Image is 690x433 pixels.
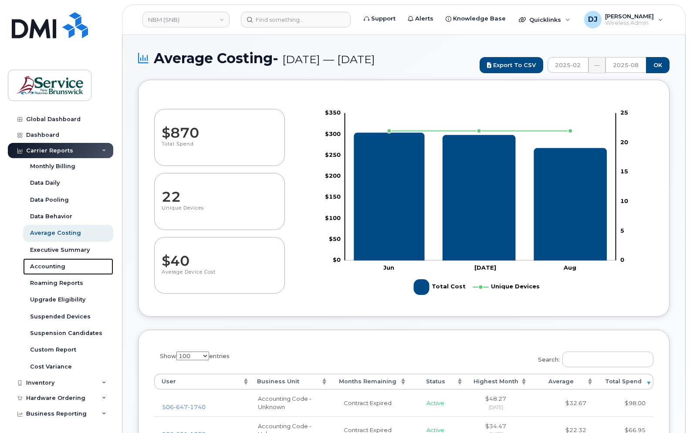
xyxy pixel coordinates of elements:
th: Business Unit: activate to sort column ascending [250,374,328,389]
span: 506 [162,403,206,410]
span: Contract Expired [344,399,392,406]
p: Average Device Cost [162,269,277,284]
g: Total Cost [414,276,466,298]
tspan: $50 [329,235,341,242]
tspan: 15 [620,168,628,175]
th: Months Remaining: activate to sort column ascending [328,374,407,389]
dd: 22 [162,180,277,205]
tspan: 25 [620,109,628,116]
span: $34.47 [485,423,506,430]
g: Total Cost [354,132,607,260]
span: 647 [174,403,188,410]
th: Total Spend: activate to sort column ascending [594,374,653,389]
tspan: $200 [325,172,341,179]
span: [DATE] — [DATE] [282,53,375,66]
g: Legend [414,276,540,298]
span: $48.27 [485,395,506,402]
g: $0 [325,151,341,158]
span: Active [426,399,444,406]
g: $0 [325,172,341,179]
tspan: $0 [333,256,341,263]
tspan: Jun [383,264,394,271]
select: Showentries [176,352,209,360]
span: [DATE] [489,405,503,410]
p: Total Spend [162,141,277,156]
label: Show entries [154,346,230,363]
a: 5066471740 [162,403,206,410]
th: Status: activate to sort column ascending [407,374,463,389]
tspan: Aug [563,264,576,271]
input: FROM [548,57,589,73]
a: Export to CSV [480,57,543,73]
g: Chart [325,109,628,298]
td: $32.67 [528,389,594,416]
p: Unique Devices [162,205,277,220]
th: User: activate to sort column ascending [154,374,250,389]
th: Highest Month: activate to sort column ascending [464,374,528,389]
tspan: $350 [325,109,341,116]
tspan: 0 [620,256,624,263]
div: Accounting Code - Unknown [258,395,321,411]
g: $0 [325,214,341,221]
tspan: 5 [620,227,624,233]
g: $0 [329,235,341,242]
g: $0 [325,193,341,200]
span: 1740 [188,403,206,410]
tspan: $100 [325,214,341,221]
g: Unique Devices [473,276,540,298]
tspan: $250 [325,151,341,158]
label: Search: [532,346,653,370]
th: Average: activate to sort column ascending [528,374,594,389]
div: — [589,57,605,73]
input: TO [605,57,646,73]
tspan: $300 [325,130,341,137]
dd: $40 [162,244,277,269]
tspan: $150 [325,193,341,200]
dd: $870 [162,116,277,141]
input: OK [646,57,670,73]
tspan: 20 [620,139,628,145]
input: Search: [562,352,653,367]
span: - [273,50,278,67]
g: $0 [325,130,341,137]
tspan: 10 [620,197,628,204]
g: $0 [325,109,341,116]
tspan: [DATE] [474,264,496,271]
span: Average Costing [154,51,375,66]
td: $98.00 [594,389,653,416]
